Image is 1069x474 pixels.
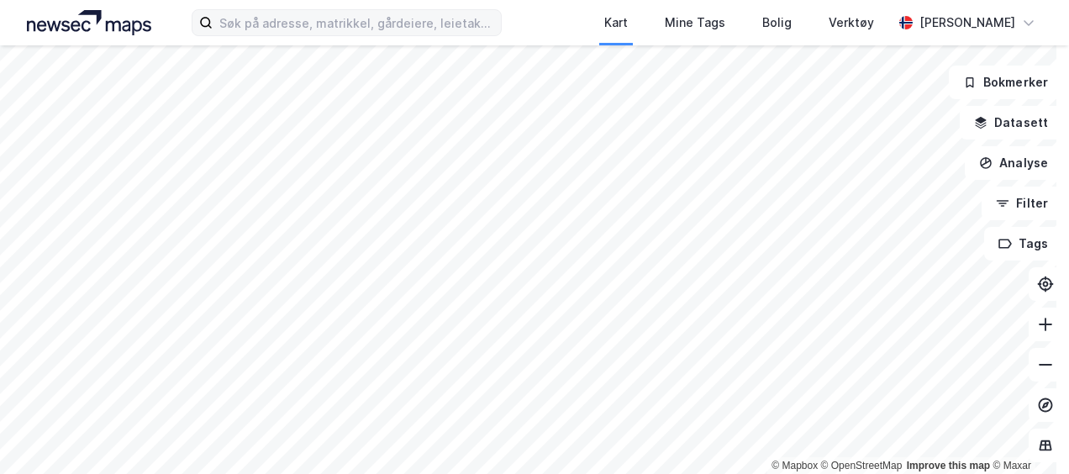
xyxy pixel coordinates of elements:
[821,460,903,471] a: OpenStreetMap
[27,10,151,35] img: logo.a4113a55bc3d86da70a041830d287a7e.svg
[965,146,1062,180] button: Analyse
[985,393,1069,474] iframe: Chat Widget
[762,13,792,33] div: Bolig
[984,227,1062,261] button: Tags
[213,10,500,35] input: Søk på adresse, matrikkel, gårdeiere, leietakere eller personer
[907,460,990,471] a: Improve this map
[829,13,874,33] div: Verktøy
[982,187,1062,220] button: Filter
[665,13,725,33] div: Mine Tags
[919,13,1015,33] div: [PERSON_NAME]
[771,460,818,471] a: Mapbox
[949,66,1062,99] button: Bokmerker
[604,13,628,33] div: Kart
[960,106,1062,140] button: Datasett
